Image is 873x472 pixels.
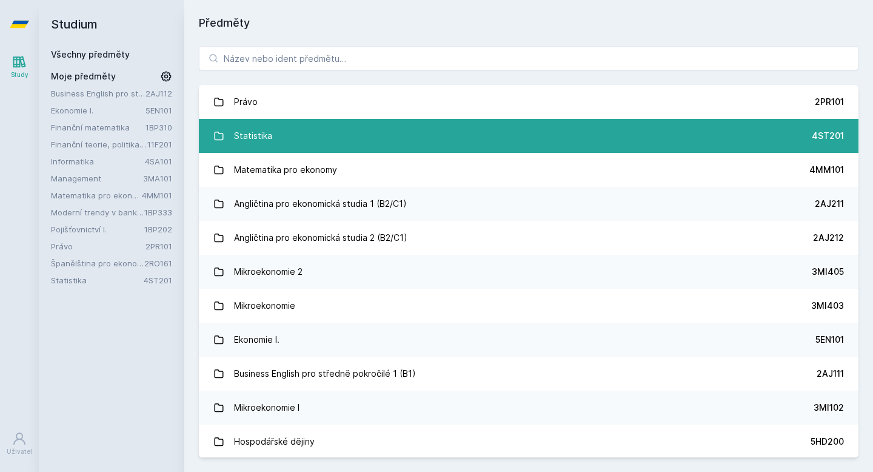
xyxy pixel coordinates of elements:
[234,192,407,216] div: Angličtina pro ekonomická studia 1 (B2/C1)
[199,255,858,289] a: Mikroekonomie 2 3MI405
[199,15,858,32] h1: Předměty
[147,140,172,149] a: 11F201
[199,46,858,70] input: Název nebo ident předmětu…
[51,240,145,252] a: Právo
[144,224,172,234] a: 1BP202
[199,119,858,153] a: Statistika 4ST201
[812,266,844,278] div: 3MI405
[811,300,844,312] div: 3MI403
[51,189,142,201] a: Matematika pro ekonomy
[199,85,858,119] a: Právo 2PR101
[143,174,172,183] a: 3MA101
[234,226,407,250] div: Angličtina pro ekonomická studia 2 (B2/C1)
[815,198,844,210] div: 2AJ211
[234,294,295,318] div: Mikroekonomie
[234,362,416,386] div: Business English pro středně pokročilé 1 (B1)
[815,96,844,108] div: 2PR101
[51,172,143,184] a: Management
[144,275,172,285] a: 4ST201
[142,190,172,200] a: 4MM101
[234,158,337,182] div: Matematika pro ekonomy
[144,207,172,217] a: 1BP333
[7,447,32,456] div: Uživatel
[199,221,858,255] a: Angličtina pro ekonomická studia 2 (B2/C1) 2AJ212
[234,260,303,284] div: Mikroekonomie 2
[51,121,145,133] a: Finanční matematika
[145,106,172,115] a: 5EN101
[811,436,844,448] div: 5HD200
[199,357,858,391] a: Business English pro středně pokročilé 1 (B1) 2AJ111
[145,241,172,251] a: 2PR101
[2,425,36,462] a: Uživatel
[51,223,144,235] a: Pojišťovnictví I.
[144,258,172,268] a: 2RO161
[814,402,844,414] div: 3MI102
[199,187,858,221] a: Angličtina pro ekonomická studia 1 (B2/C1) 2AJ211
[817,368,844,380] div: 2AJ111
[199,323,858,357] a: Ekonomie I. 5EN101
[51,206,144,218] a: Moderní trendy v bankovnictví a finančním sektoru (v angličtině)
[51,138,147,150] a: Finanční teorie, politika a instituce
[813,232,844,244] div: 2AJ212
[51,155,145,167] a: Informatika
[51,87,145,99] a: Business English pro středně pokročilé 2 (B1)
[199,289,858,323] a: Mikroekonomie 3MI403
[199,153,858,187] a: Matematika pro ekonomy 4MM101
[145,157,172,166] a: 4SA101
[145,123,172,132] a: 1BP310
[199,391,858,425] a: Mikroekonomie I 3MI102
[51,70,116,83] span: Moje předměty
[812,130,844,142] div: 4ST201
[234,430,315,454] div: Hospodářské dějiny
[51,104,145,116] a: Ekonomie I.
[809,164,844,176] div: 4MM101
[234,90,258,114] div: Právo
[11,70,28,79] div: Study
[234,124,272,148] div: Statistika
[51,274,144,286] a: Statistika
[51,257,144,269] a: Španělština pro ekonomy - základní úroveň 1 (A0/A1)
[815,334,844,346] div: 5EN101
[145,89,172,98] a: 2AJ112
[234,328,279,352] div: Ekonomie I.
[51,49,130,59] a: Všechny předměty
[234,396,299,420] div: Mikroekonomie I
[2,49,36,86] a: Study
[199,425,858,459] a: Hospodářské dějiny 5HD200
